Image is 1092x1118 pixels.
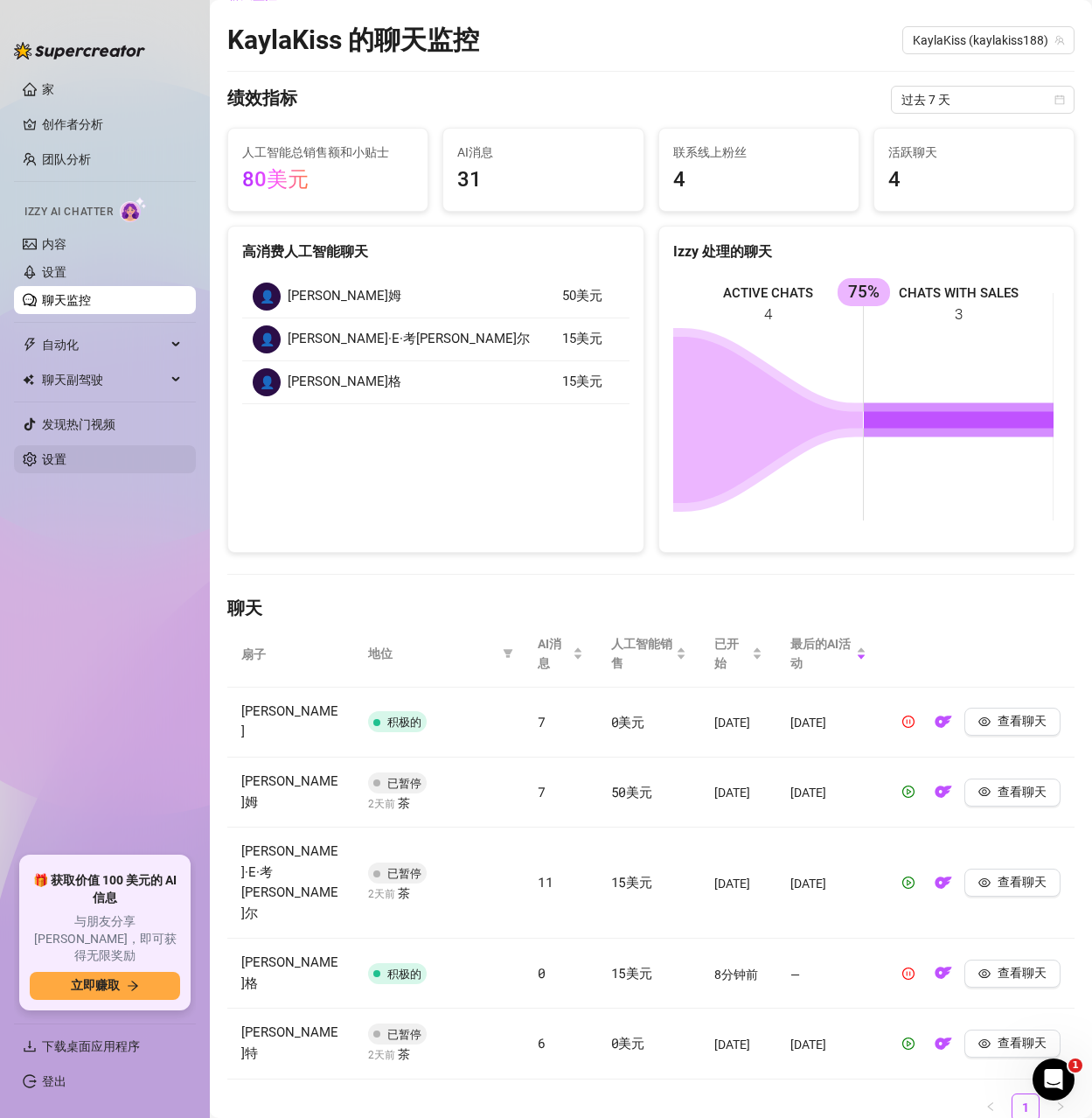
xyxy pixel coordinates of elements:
font: 前 [385,798,395,810]
font: J [268,35,274,56]
font: [DATE] [714,877,750,891]
font: [PERSON_NAME]·E·考[PERSON_NAME]尔 [241,843,338,921]
font: AI消息 [457,145,493,159]
font: [PERSON_NAME]·E·考[PERSON_NAME]尔 [288,331,530,346]
font: [PERSON_NAME]格 [288,374,401,389]
a: 的 [929,1041,957,1055]
font: 4 [888,167,901,192]
font: [DATE] [714,786,750,800]
span: 筛选 [499,640,517,667]
button: 帮助 [175,546,262,616]
a: 发现热门视频 [42,417,115,431]
font: 嗨，cha👋 [35,124,163,153]
th: 人工智能销售 [597,620,700,688]
span: 游戏圈 [902,1038,915,1050]
span: 左边 [985,1101,996,1112]
button: 消息 [87,546,175,616]
font: • [156,266,163,280]
font: 已暂停 [387,777,421,790]
a: 内容 [42,237,66,251]
img: 的 [935,964,952,982]
font: 2天 [368,798,385,810]
a: 的 [929,719,957,733]
div: 给我们留言我们通常会在几个小时内回复 [17,306,332,373]
font: 查看聊天 [998,1036,1047,1050]
font: 查看聊天 [998,785,1047,799]
div: 吉赛尔头像Ella头像J我需要一个解释❓🌟 超级创造者•[DATE] [18,232,331,297]
font: 前 [385,1049,395,1061]
font: Izzy AI Chatter [24,206,113,218]
font: [DATE] [790,786,826,800]
img: Ella头像 [33,262,54,283]
button: 的 [929,708,957,736]
a: 聊天监控 [42,293,91,307]
div: Joe 的个人资料图片 [254,28,289,63]
font: [PERSON_NAME] [241,703,338,740]
a: 设置 [42,452,66,466]
font: 4 [673,167,685,192]
font: 人工智能销售 [611,637,672,670]
font: 积极的 [387,968,421,981]
font: [PERSON_NAME]格 [241,954,338,991]
span: 游戏圈 [902,877,915,889]
font: 立即赚取 [71,978,120,992]
font: 1 [1022,1101,1029,1115]
font: [DATE] [790,716,826,730]
font: [DATE] [164,266,205,280]
button: 查看聊天 [964,960,1061,988]
font: [DATE] [790,1038,826,1052]
font: 我需要一个解释❓ [73,248,174,262]
font: — [790,968,800,982]
font: 高消费人工智能聊天 [242,243,368,260]
span: 暂停圈 [902,716,915,728]
font: 我们通常会在几个小时内回复 [36,341,195,355]
font: 已暂停 [387,1028,421,1041]
font: 茶 [398,1047,410,1061]
font: 安排免费咨询电话： [36,398,146,412]
font: 前 [385,888,395,900]
img: 吉赛尔头像 [41,248,62,269]
span: 眼睛 [978,716,991,728]
font: 31 [457,167,482,192]
img: logo-BBDzfeDw.svg [14,42,145,59]
font: KaylaKiss (kaylakiss188) [913,33,1048,47]
img: 的 [935,713,952,730]
font: 15美元 [611,964,652,982]
font: 下载桌面应用程序 [42,1039,140,1053]
button: 查看聊天 [964,708,1061,736]
font: 50美元 [611,783,652,800]
span: 日历 [1054,94,1065,105]
font: [DATE] [714,1038,750,1052]
font: 6 [538,1034,546,1052]
font: J [57,264,61,281]
span: 筛选 [503,648,513,659]
button: 的 [929,779,957,807]
font: KaylaKiss 的 [227,24,374,55]
img: 人工智能聊天 [120,197,147,222]
a: 创作者分析 [42,110,182,138]
font: 聊天副驾驶 [42,373,103,387]
font: [PERSON_NAME]姆 [241,773,338,810]
font: 已开始 [714,637,739,670]
span: 正确的 [1055,1101,1066,1112]
font: 过去 7 天 [901,93,950,107]
span: KaylaKiss (kaylakiss188) [913,27,1064,53]
font: 地位 [368,646,393,660]
font: 🎁 获取价值 100 美元的 AI 信息 [33,873,177,905]
button: 立即赚取向右箭头 [30,972,180,1000]
font: 7 [538,783,546,800]
button: 的 [929,1030,957,1058]
button: 消息 [262,546,350,616]
button: 查看聊天 [964,779,1061,807]
font: 8分钟前 [714,968,758,982]
button: 的 [929,869,957,897]
font: 与朋友分享 [PERSON_NAME]，即可获得无限奖励 [34,914,177,962]
img: 聊天副驾驶 [23,374,34,386]
font: 消息 [294,589,318,603]
img: 的 [935,874,952,891]
span: 向右箭头 [127,980,139,992]
font: 消息 [119,589,143,603]
img: 标识 [35,35,152,59]
a: 家 [42,82,54,96]
span: 眼睛 [978,1038,991,1050]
